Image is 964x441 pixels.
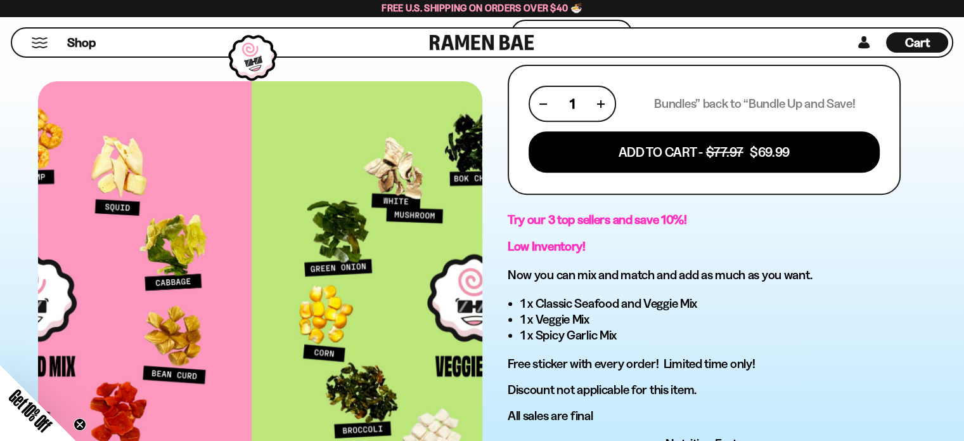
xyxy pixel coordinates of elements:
[529,131,880,173] button: Add To Cart - $77.97 $69.99
[31,37,48,48] button: Mobile Menu Trigger
[6,386,55,435] span: Get 10% Off
[508,212,687,227] strong: Try our 3 top sellers and save 10%!
[508,356,901,372] p: Free sticker with every order! Limited time only!
[508,239,586,254] strong: Low Inventory!
[382,2,582,14] span: Free U.S. Shipping on Orders over $40 🍜
[508,408,901,424] p: All sales are final
[886,29,948,56] div: Cart
[905,35,930,50] span: Cart
[67,32,96,53] a: Shop
[508,382,697,397] span: Discount not applicable for this item.
[74,418,86,431] button: Close teaser
[67,34,96,51] span: Shop
[654,96,855,112] p: Bundles” back to “Bundle Up and Save!
[520,296,901,312] li: 1 x Classic Seafood and Veggie Mix
[570,96,575,112] span: 1
[520,312,901,327] li: 1 x Veggie Mix
[520,327,901,343] li: 1 x Spicy Garlic Mix
[508,267,901,283] h3: Now you can mix and match and add as much as you want.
